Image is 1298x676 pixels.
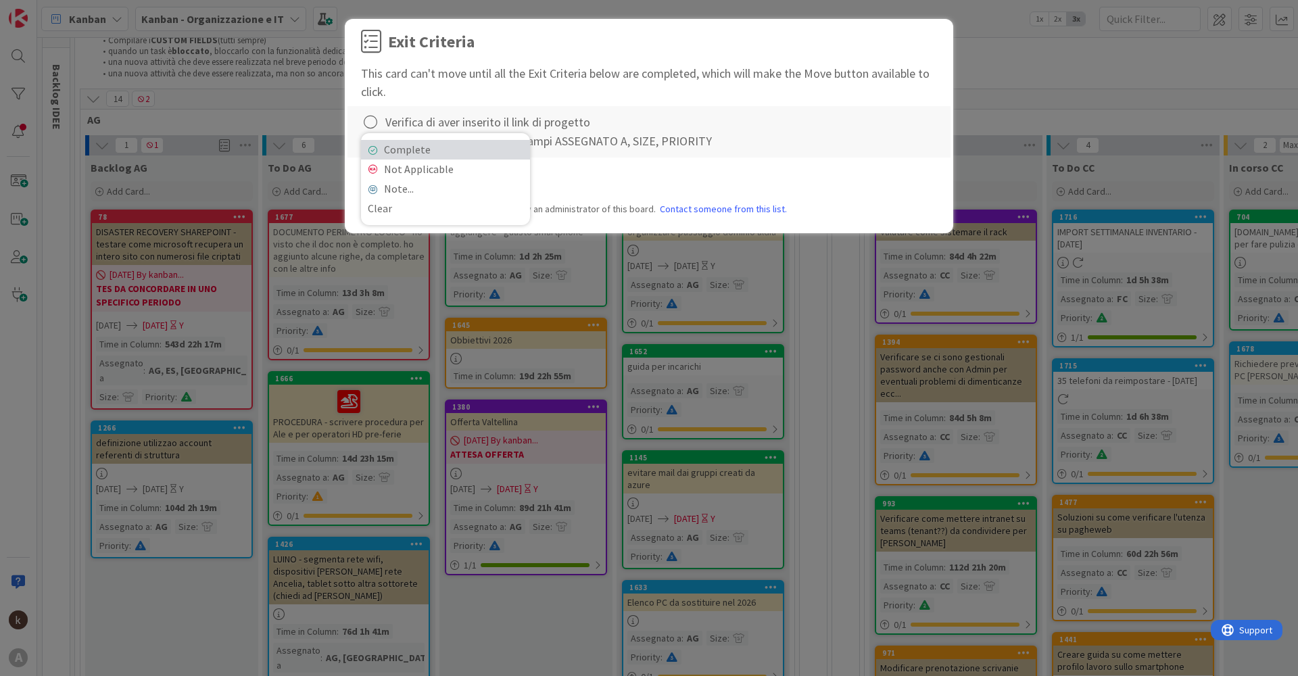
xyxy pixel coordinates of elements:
div: Verifica di aver inserito il link di progetto [385,113,590,131]
a: Contact someone from this list. [660,202,787,216]
div: This card can't move until all the Exit Criteria below are completed, which will make the Move bu... [361,64,937,101]
div: Exit Criteria [388,30,475,54]
a: Note... [361,179,530,199]
span: Support [28,2,62,18]
a: Not Applicable [361,160,530,179]
div: Note: Exit Criteria is a board setting set by an administrator of this board. [361,202,937,216]
a: Clear [361,199,530,218]
a: Complete [361,140,530,160]
div: Verifica di aver compilato i campi ASSEGNATO A, SIZE, PRIORITY [385,132,712,150]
